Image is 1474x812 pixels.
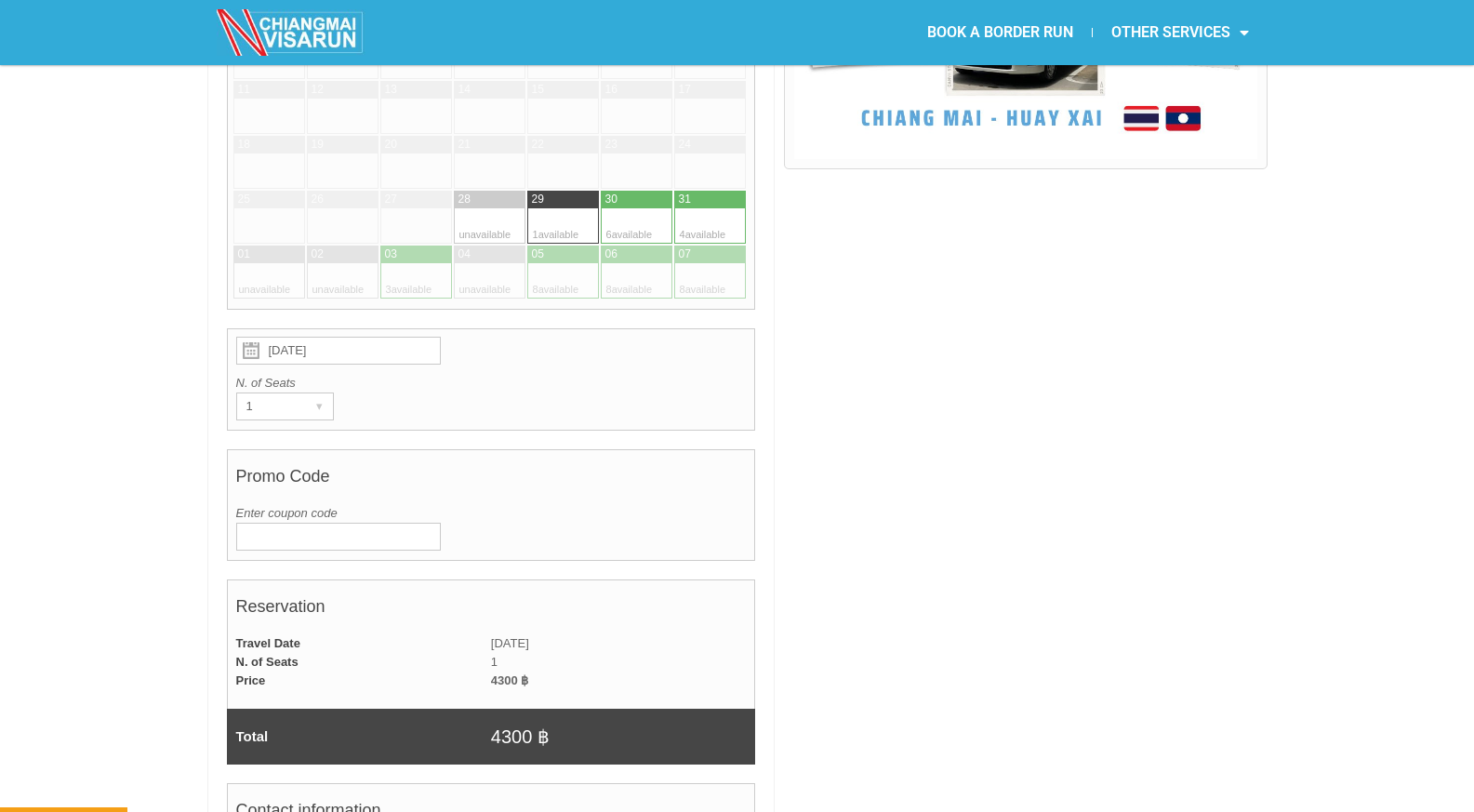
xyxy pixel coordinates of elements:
div: 26 [312,192,324,207]
td: Travel Date [227,634,491,653]
td: N. of Seats [227,653,491,672]
label: Enter coupon code [236,504,747,523]
div: 17 [679,82,691,98]
div: 22 [532,137,544,153]
div: 24 [679,137,691,153]
div: 29 [532,192,544,207]
div: 20 [385,137,397,153]
div: 11 [238,82,250,98]
div: 31 [679,192,691,207]
td: 4300 ฿ [491,672,755,690]
div: 04 [458,246,471,262]
div: 23 [605,137,617,153]
div: ▾ [307,393,333,419]
a: OTHER SERVICES [1093,11,1268,54]
div: 1 [237,393,298,419]
div: 06 [605,246,617,262]
div: 01 [238,246,250,262]
nav: Menu [737,11,1268,54]
div: 12 [312,82,324,98]
div: 25 [238,192,250,207]
td: 4300 ฿ [491,709,755,765]
div: 28 [458,192,471,207]
div: 19 [312,137,324,153]
td: Total [227,709,491,765]
a: BOOK A BORDER RUN [909,11,1092,54]
div: 30 [605,192,617,207]
div: 05 [532,246,544,262]
div: 14 [458,82,471,98]
td: [DATE] [491,634,755,653]
td: 1 [491,653,755,672]
div: 27 [385,192,397,207]
div: 07 [679,246,691,262]
td: Price [227,672,491,690]
div: 02 [312,246,324,262]
h4: Promo Code [236,458,747,504]
div: 03 [385,246,397,262]
div: 13 [385,82,397,98]
div: 21 [458,137,471,153]
div: 18 [238,137,250,153]
div: 15 [532,82,544,98]
label: N. of Seats [236,374,747,393]
h4: Reservation [236,588,747,634]
div: 16 [605,82,617,98]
